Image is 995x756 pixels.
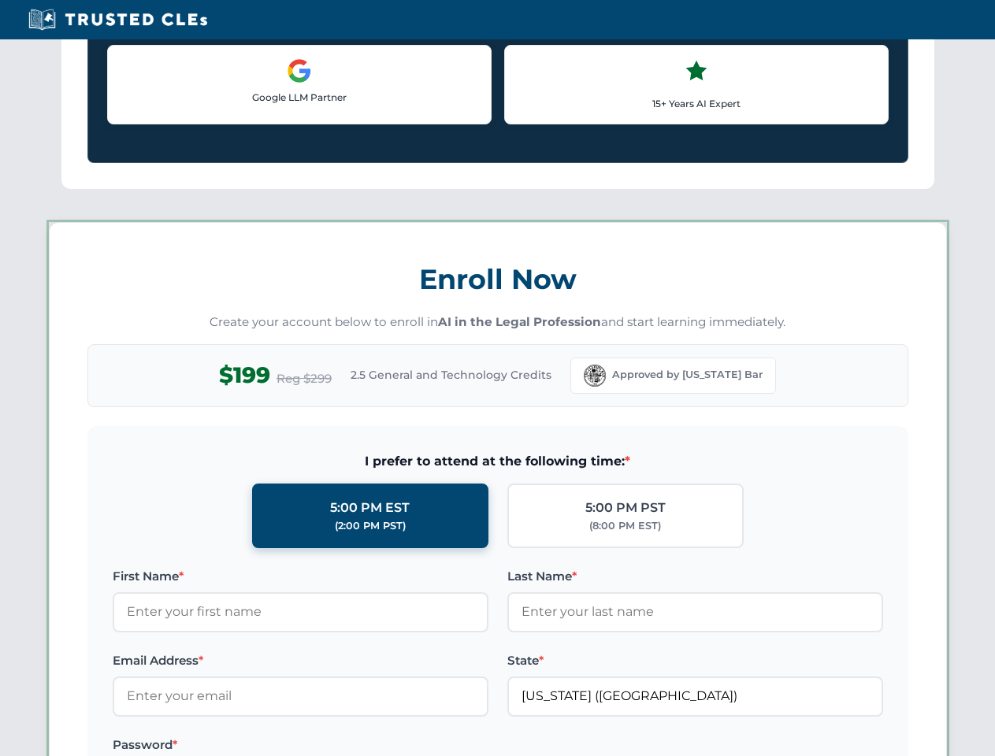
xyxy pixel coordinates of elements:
input: Enter your first name [113,592,488,632]
div: 5:00 PM EST [330,498,410,518]
img: Trusted CLEs [24,8,212,31]
div: (2:00 PM PST) [335,518,406,534]
p: 15+ Years AI Expert [518,96,875,111]
span: $199 [219,358,270,393]
span: 2.5 General and Technology Credits [351,366,551,384]
input: Florida (FL) [507,676,883,716]
p: Google LLM Partner [121,90,478,105]
label: Password [113,736,488,754]
span: Approved by [US_STATE] Bar [612,367,763,383]
label: State [507,651,883,670]
img: Florida Bar [584,365,606,387]
input: Enter your last name [507,592,883,632]
input: Enter your email [113,676,488,716]
label: Email Address [113,651,488,670]
span: I prefer to attend at the following time: [113,451,883,472]
span: Reg $299 [277,369,332,388]
label: First Name [113,567,488,586]
strong: AI in the Legal Profession [438,314,601,329]
label: Last Name [507,567,883,586]
img: Google [287,58,312,83]
p: Create your account below to enroll in and start learning immediately. [87,313,908,332]
div: 5:00 PM PST [585,498,666,518]
h3: Enroll Now [87,254,908,304]
div: (8:00 PM EST) [589,518,661,534]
